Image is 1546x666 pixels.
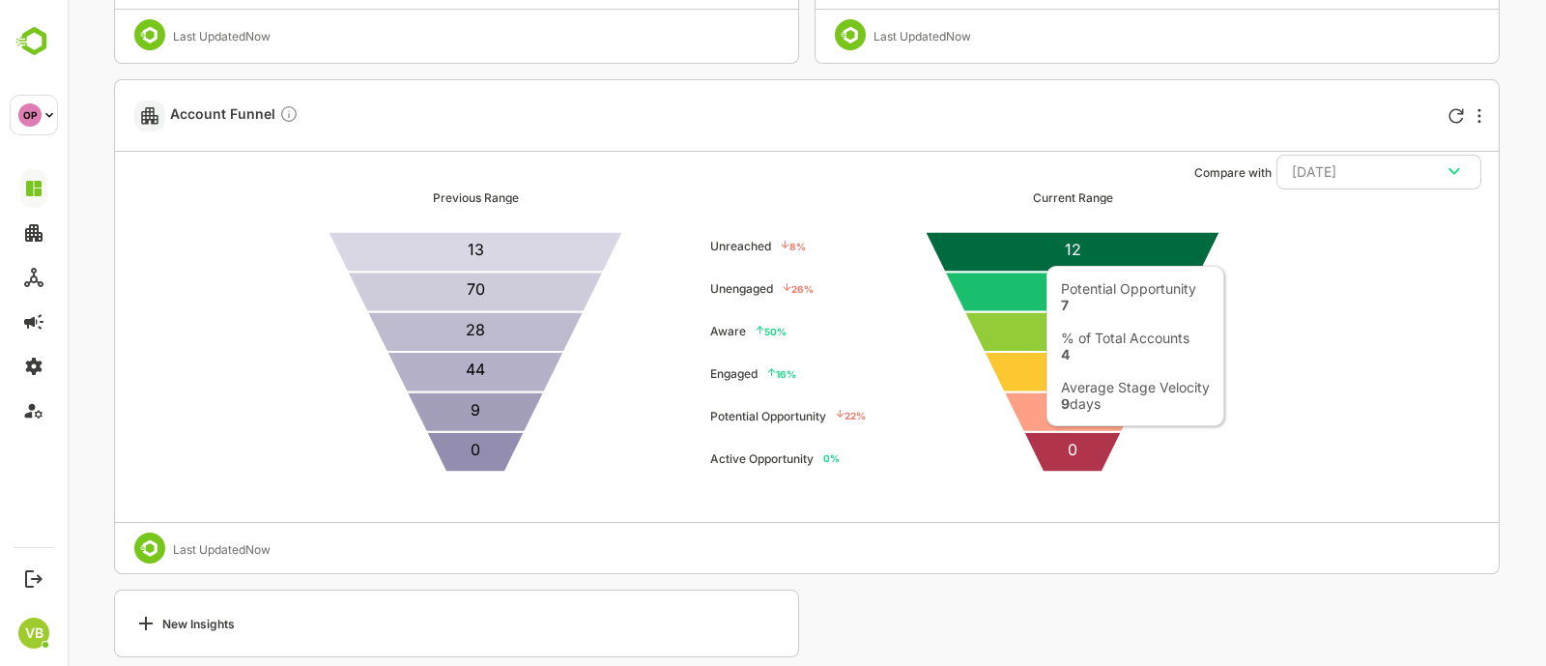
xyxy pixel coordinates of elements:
[20,565,46,592] button: Logout
[700,368,729,380] p12: 16 %
[643,268,746,310] ul: Unengaged
[806,29,903,43] div: Last Updated Now
[713,241,738,252] p12: 8 %
[688,326,719,337] p12: 50 %
[18,618,49,649] div: VB
[105,29,203,43] div: Last Updated Now
[643,437,772,479] ul: Active Opportunity
[643,395,798,438] ul: Potential Opportunity
[1410,108,1414,124] div: More
[643,310,719,353] ul: Aware
[67,612,167,635] div: New Insights
[643,353,729,395] ul: Engaged
[1209,155,1414,189] button: [DATE]
[1127,165,1204,180] ag: Compare with
[105,542,203,557] div: Last Updated Now
[768,410,798,421] p12: 22 %
[715,283,746,295] p12: 26 %
[46,590,731,657] a: New Insights
[756,452,772,464] p12: 0 %
[212,104,231,127] div: Compare Funnel to any previous dates, and click on any plot in the current funnel to view the det...
[10,23,59,60] img: BambooboxLogoMark.f1c84d78b4c51b1a7b5f700c9845e183.svg
[1381,108,1396,124] div: Refresh
[1224,159,1398,185] div: [DATE]
[643,225,738,268] ul: Unreached
[102,104,231,127] span: Account Funnel
[965,190,1045,205] div: Current Range
[365,190,451,205] div: Previous Range
[18,103,42,127] div: OP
